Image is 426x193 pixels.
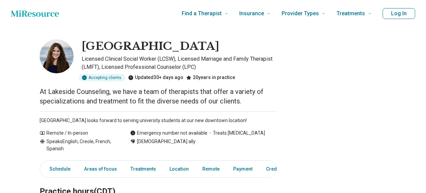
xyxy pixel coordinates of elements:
[207,130,265,137] span: Treats [MEDICAL_DATA]
[239,9,264,18] span: Insurance
[126,162,160,176] a: Treatments
[262,162,296,176] a: Credentials
[137,138,196,145] span: [DEMOGRAPHIC_DATA] ally
[337,9,365,18] span: Treatments
[40,138,117,152] div: Speaks English, Creole, French, Spanish
[182,9,222,18] span: Find a Therapist
[128,74,183,81] div: Updated 30+ days ago
[198,162,224,176] a: Remote
[80,162,121,176] a: Areas of focus
[130,130,207,137] div: Emergency number not available
[40,130,117,137] div: Remote / In-person
[11,7,59,20] a: Home page
[165,162,193,176] a: Location
[229,162,257,176] a: Payment
[186,74,235,81] div: 20 years in practice
[282,9,319,18] span: Provider Types
[41,162,75,176] a: Schedule
[40,87,277,106] p: At Lakeside Counseling, we have a team of therapists that offer a variety of specializations and ...
[82,39,219,54] h1: [GEOGRAPHIC_DATA]
[82,55,277,71] p: Licensed Clinical Social Worker (LCSW), Licensed Marriage and Family Therapist (LMFT), Licensed P...
[40,39,74,73] img: Lakeside Counseling Center, Licensed Clinical Social Worker (LCSW)
[383,8,415,19] button: Log In
[79,74,125,81] div: Accepting clients
[40,117,277,124] p: [GEOGRAPHIC_DATA] looks forward to serving university students at our new downtown location!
